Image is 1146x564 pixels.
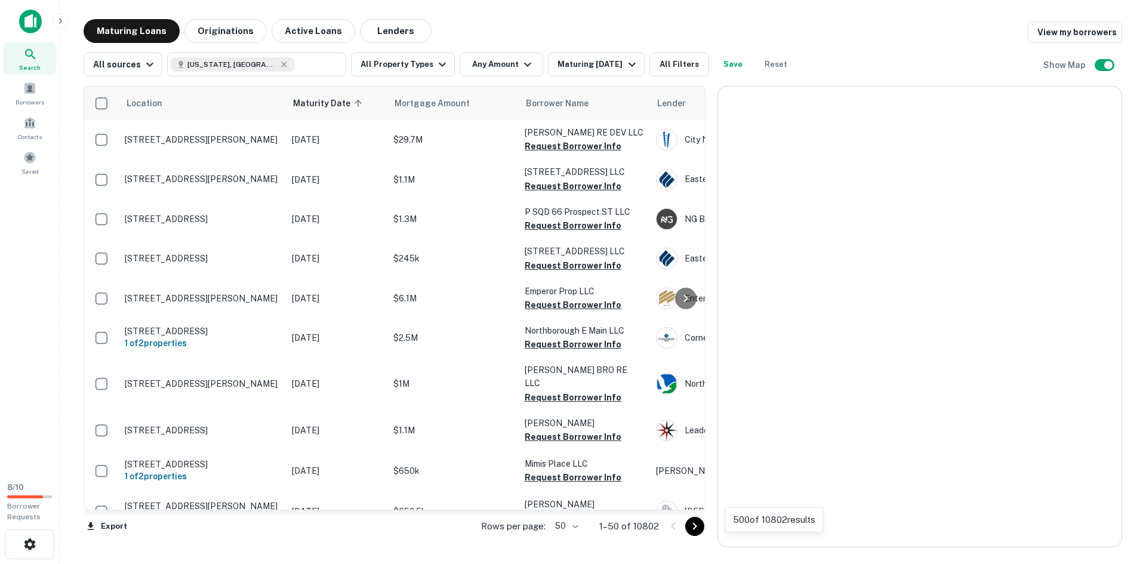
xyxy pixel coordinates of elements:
p: [DATE] [292,331,381,344]
th: Location [119,87,286,120]
p: [PERSON_NAME] [656,464,835,477]
th: Mortgage Amount [387,87,519,120]
p: [PERSON_NAME] [525,417,644,430]
p: $2.5M [393,331,513,344]
button: Request Borrower Info [525,258,621,273]
div: NG Bank [656,208,835,230]
iframe: Chat Widget [1086,430,1146,488]
button: Maturing [DATE] [548,53,644,76]
h6: 1 of 2 properties [125,470,280,483]
div: City National Bank [656,129,835,150]
div: North Shore Bank [656,373,835,395]
span: Lender [657,96,686,110]
button: Originations [184,19,267,43]
button: Request Borrower Info [525,179,621,193]
p: Emperor Prop LLC [525,285,644,298]
span: Search [19,63,41,72]
div: 0 0 [718,87,1122,547]
p: [DATE] [292,212,381,226]
img: picture [657,169,677,190]
button: Request Borrower Info [525,218,621,233]
p: [DATE] [292,292,381,305]
p: [DATE] [292,464,381,477]
button: Maturing Loans [84,19,180,43]
div: Leader Bank [656,420,835,441]
th: Borrower Name [519,87,650,120]
h6: Show Map [1043,58,1088,72]
span: Location [126,96,162,110]
img: picture [657,328,677,348]
span: Mortgage Amount [395,96,485,110]
div: Cornerstone Bank [656,327,835,349]
button: Go to next page [685,517,704,536]
button: Request Borrower Info [525,139,621,153]
p: $1.1M [393,173,513,186]
p: $1M [393,377,513,390]
a: View my borrowers [1028,21,1122,43]
img: capitalize-icon.png [19,10,42,33]
img: picture [657,130,677,150]
button: Request Borrower Info [525,298,621,312]
p: [STREET_ADDRESS][PERSON_NAME] [125,293,280,304]
p: 500 of 10802 results [733,513,815,527]
button: Active Loans [272,19,355,43]
button: Request Borrower Info [525,430,621,444]
p: [DATE] [292,133,381,146]
button: Reset [757,53,795,76]
p: [STREET_ADDRESS] [125,425,280,436]
a: Contacts [4,112,56,144]
span: 8 / 10 [7,483,24,492]
p: [STREET_ADDRESS] LLC [525,165,644,178]
th: Lender [650,87,841,120]
p: [STREET_ADDRESS] LLC [525,245,644,258]
p: Rows per page: [481,519,546,534]
span: Saved [21,167,39,176]
button: Request Borrower Info [525,337,621,352]
div: Enterprise Bank & Trust [656,288,835,309]
p: [STREET_ADDRESS][PERSON_NAME] [125,378,280,389]
button: Lenders [360,19,432,43]
span: [US_STATE], [GEOGRAPHIC_DATA] [187,59,277,70]
a: Saved [4,146,56,178]
th: Maturity Date [286,87,387,120]
p: $29.7M [393,133,513,146]
h6: 1 of 2 properties [125,337,280,350]
p: [STREET_ADDRESS][PERSON_NAME] [125,174,280,184]
a: Borrowers [4,77,56,109]
p: $1.3M [393,212,513,226]
p: $6.1M [393,292,513,305]
p: Northborough E Main LLC [525,324,644,337]
p: [STREET_ADDRESS] [125,326,280,337]
div: [PERSON_NAME]'s Vineyard Bank [656,501,835,522]
div: Search [4,42,56,75]
span: Borrowers [16,97,44,107]
img: picture [657,374,677,394]
span: Contacts [18,132,42,141]
p: [DATE] [292,173,381,186]
span: Borrower Name [526,96,589,110]
button: All Filters [649,53,709,76]
img: picture [657,288,677,309]
button: Save your search to get updates of matches that match your search criteria. [714,53,752,76]
p: $245k [393,252,513,265]
img: picture [657,209,677,229]
span: Borrower Requests [7,502,41,521]
p: [STREET_ADDRESS] [125,253,280,264]
p: [PERSON_NAME] BRO RE LLC [525,363,644,390]
img: picture [657,420,677,440]
p: Mimis Place LLC [525,457,644,470]
p: P SQD 66 Prospect ST LLC [525,205,644,218]
div: Eastern Bank [656,248,835,269]
p: [DATE] [292,505,381,518]
p: [PERSON_NAME] RE DEV LLC [525,126,644,139]
p: 1–50 of 10802 [599,519,659,534]
p: [STREET_ADDRESS] [125,214,280,224]
div: Maturing [DATE] [557,57,639,72]
p: [DATE] [292,252,381,265]
div: 50 [550,517,580,535]
p: $1.1M [393,424,513,437]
